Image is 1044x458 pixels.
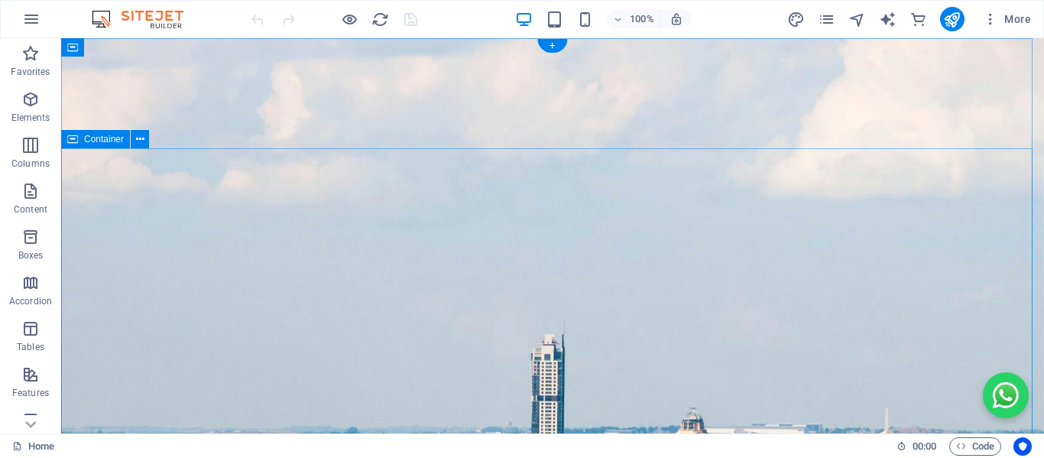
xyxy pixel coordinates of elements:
[909,10,928,28] button: commerce
[84,135,124,144] span: Container
[922,334,968,380] div: Open or Close WhatsApp Chat
[11,112,50,124] p: Elements
[371,10,389,28] button: reload
[909,11,927,28] i: Commerce
[11,66,50,78] p: Favorites
[537,39,567,53] div: +
[879,11,896,28] i: AI Writer
[17,341,44,353] p: Tables
[607,10,661,28] button: 100%
[929,342,960,372] img: WhatsApp
[18,249,44,261] p: Boxes
[12,387,49,399] p: Features
[923,440,926,452] span: :
[670,12,683,26] i: On resize automatically adjust zoom level to fit chosen device.
[940,7,965,31] button: publish
[630,10,654,28] h6: 100%
[848,11,866,28] i: Navigator
[956,437,994,456] span: Code
[818,10,836,28] button: pages
[848,10,867,28] button: navigator
[787,11,805,28] i: Design (Ctrl+Alt+Y)
[879,10,897,28] button: text_generator
[371,11,389,28] i: Reload page
[9,295,52,307] p: Accordion
[943,11,961,28] i: Publish
[11,158,50,170] p: Columns
[896,437,937,456] h6: Session time
[949,437,1001,456] button: Code
[983,11,1031,27] span: More
[913,437,936,456] span: 00 00
[977,7,1037,31] button: More
[88,10,203,28] img: Editor Logo
[818,11,835,28] i: Pages (Ctrl+Alt+S)
[1013,437,1032,456] button: Usercentrics
[14,203,47,216] p: Content
[340,10,358,28] button: Click here to leave preview mode and continue editing
[787,10,806,28] button: design
[12,437,54,456] a: Click to cancel selection. Double-click to open Pages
